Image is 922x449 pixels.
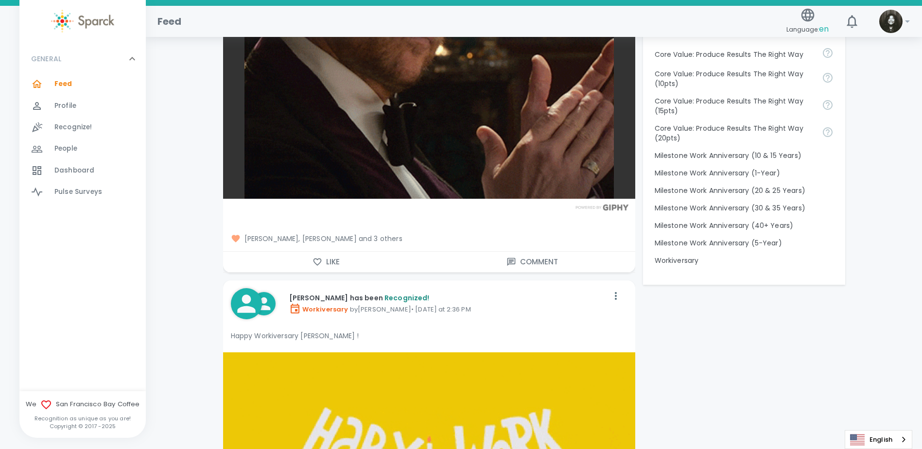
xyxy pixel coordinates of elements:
[655,50,814,59] p: Core Value: Produce Results The Right Way
[19,422,146,430] p: Copyright © 2017 - 2025
[822,47,834,59] svg: Find success working together and doing the right thing
[655,96,814,116] p: Core Value: Produce Results The Right Way (15pts)
[19,414,146,422] p: Recognition as unique as you are!
[19,44,146,73] div: GENERAL
[655,69,814,88] p: Core Value: Produce Results The Right Way (10pts)
[822,72,834,84] svg: Find success working together and doing the right thing
[655,168,834,178] p: Milestone Work Anniversary (1-Year)
[289,293,608,303] p: [PERSON_NAME] has been
[822,126,834,138] svg: Find success working together and doing the right thing
[786,23,829,36] span: Language:
[231,331,627,341] p: Happy Workiversary [PERSON_NAME] !
[384,293,430,303] span: Recognized!
[19,73,146,207] div: GENERAL
[845,431,912,449] a: English
[845,430,912,449] aside: Language selected: English
[231,234,627,243] span: [PERSON_NAME], [PERSON_NAME] and 3 others
[573,204,631,210] img: Powered by GIPHY
[655,221,834,230] p: Milestone Work Anniversary (40+ Years)
[822,99,834,111] svg: Find success working together and doing the right thing
[19,117,146,138] a: Recognize!
[19,399,146,411] span: We San Francisco Bay Coffee
[157,14,182,29] h1: Feed
[783,4,833,39] button: Language:en
[54,79,72,89] span: Feed
[19,160,146,181] a: Dashboard
[879,10,903,33] img: Picture of Angel
[19,10,146,33] a: Sparck logo
[819,23,829,35] span: en
[54,122,92,132] span: Recognize!
[54,166,94,175] span: Dashboard
[223,252,429,272] button: Like
[655,256,834,265] p: Workiversary
[845,430,912,449] div: Language
[19,181,146,203] a: Pulse Surveys
[655,203,834,213] p: Milestone Work Anniversary (30 & 35 Years)
[31,54,61,64] p: GENERAL
[54,187,102,197] span: Pulse Surveys
[19,95,146,117] a: Profile
[19,138,146,159] a: People
[655,238,834,248] p: Milestone Work Anniversary (5-Year)
[655,123,814,143] p: Core Value: Produce Results The Right Way (20pts)
[655,186,834,195] p: Milestone Work Anniversary (20 & 25 Years)
[54,144,77,154] span: People
[19,73,146,95] a: Feed
[51,10,114,33] img: Sparck logo
[54,101,76,111] span: Profile
[655,151,834,160] p: Milestone Work Anniversary (10 & 15 Years)
[429,252,635,272] button: Comment
[289,305,348,314] span: Workiversary
[289,303,608,314] p: by [PERSON_NAME] • [DATE] at 2:36 PM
